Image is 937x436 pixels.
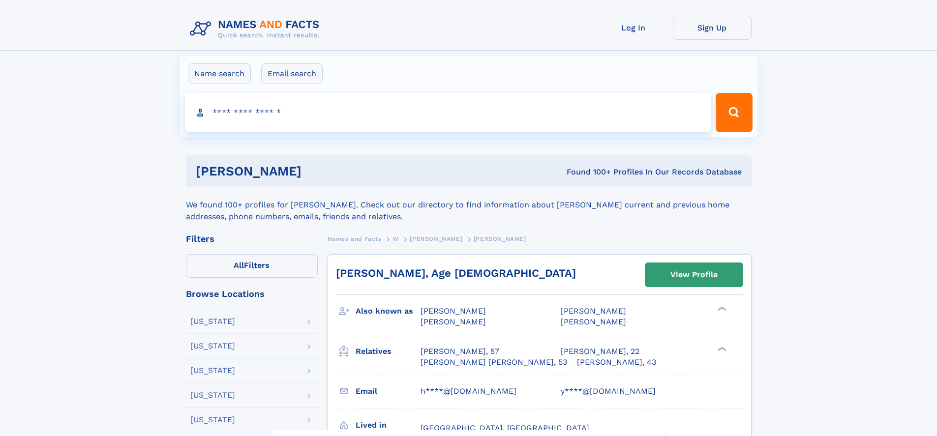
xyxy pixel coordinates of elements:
[356,343,421,360] h3: Relatives
[356,383,421,400] h3: Email
[356,303,421,320] h3: Also known as
[594,16,673,40] a: Log In
[188,63,251,84] label: Name search
[421,357,567,368] a: [PERSON_NAME] [PERSON_NAME], 53
[190,391,235,399] div: [US_STATE]
[561,306,626,316] span: [PERSON_NAME]
[186,254,318,278] label: Filters
[393,235,399,242] span: W
[185,93,712,132] input: search input
[393,233,399,245] a: W
[645,263,743,287] a: View Profile
[186,187,752,223] div: We found 100+ profiles for [PERSON_NAME]. Check out our directory to find information about [PERS...
[673,16,752,40] a: Sign Up
[715,346,727,352] div: ❯
[561,346,639,357] a: [PERSON_NAME], 22
[190,318,235,325] div: [US_STATE]
[410,233,462,245] a: [PERSON_NAME]
[421,346,499,357] a: [PERSON_NAME], 57
[561,317,626,326] span: [PERSON_NAME]
[196,165,434,177] h1: [PERSON_NAME]
[190,342,235,350] div: [US_STATE]
[434,167,742,177] div: Found 100+ Profiles In Our Records Database
[670,263,718,286] div: View Profile
[328,233,382,245] a: Names and Facts
[186,234,318,243] div: Filters
[186,290,318,298] div: Browse Locations
[356,417,421,434] h3: Lived in
[190,367,235,375] div: [US_STATE]
[474,235,526,242] span: [PERSON_NAME]
[261,63,323,84] label: Email search
[336,267,576,279] a: [PERSON_NAME], Age [DEMOGRAPHIC_DATA]
[186,16,328,42] img: Logo Names and Facts
[410,235,462,242] span: [PERSON_NAME]
[716,93,752,132] button: Search Button
[234,261,244,270] span: All
[190,416,235,424] div: [US_STATE]
[577,357,656,368] a: [PERSON_NAME], 43
[715,306,727,312] div: ❯
[421,423,589,433] span: [GEOGRAPHIC_DATA], [GEOGRAPHIC_DATA]
[421,317,486,326] span: [PERSON_NAME]
[421,306,486,316] span: [PERSON_NAME]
